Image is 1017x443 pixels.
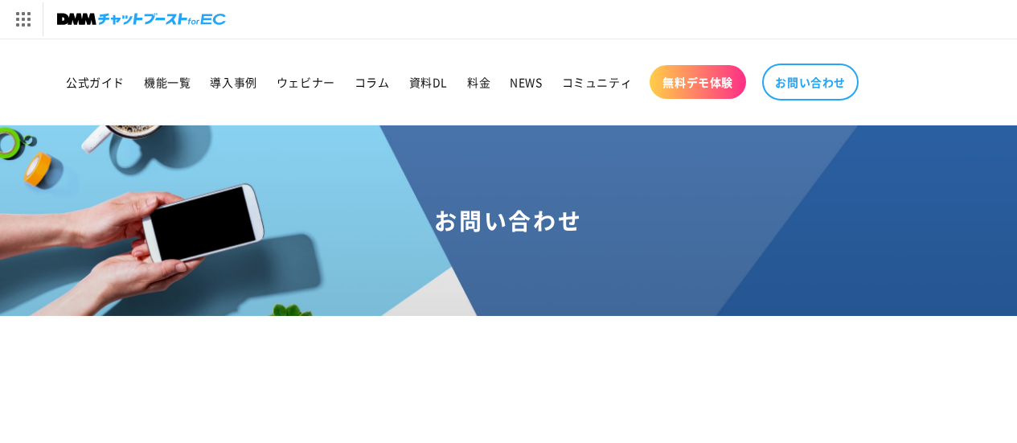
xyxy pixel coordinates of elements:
[500,65,552,99] a: NEWS
[562,75,633,89] span: コミュニティ
[56,65,134,99] a: 公式ガイド
[277,75,335,89] span: ウェビナー
[775,75,846,89] span: お問い合わせ
[650,65,746,99] a: 無料デモ体験
[19,206,998,235] h1: お問い合わせ
[345,65,400,99] a: コラム
[457,65,500,99] a: 料金
[144,75,191,89] span: 機能一覧
[762,64,859,100] a: お問い合わせ
[510,75,542,89] span: NEWS
[355,75,390,89] span: コラム
[2,2,43,36] img: サービス
[267,65,345,99] a: ウェビナー
[210,75,256,89] span: 導入事例
[552,65,642,99] a: コミュニティ
[200,65,266,99] a: 導入事例
[409,75,448,89] span: 資料DL
[662,75,733,89] span: 無料デモ体験
[134,65,200,99] a: 機能一覧
[467,75,490,89] span: 料金
[57,8,226,31] img: チャットブーストforEC
[400,65,457,99] a: 資料DL
[66,75,125,89] span: 公式ガイド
